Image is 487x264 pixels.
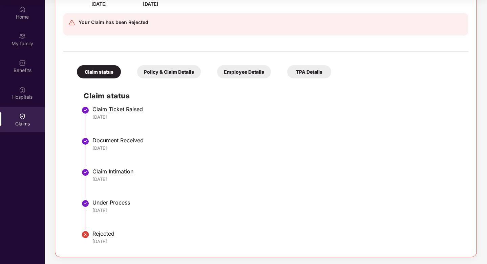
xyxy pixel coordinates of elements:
[81,137,89,145] img: svg+xml;base64,PHN2ZyBpZD0iU3RlcC1Eb25lLTMyeDMyIiB4bWxucz0iaHR0cDovL3d3dy53My5vcmcvMjAwMC9zdmciIH...
[92,145,462,151] div: [DATE]
[92,207,462,213] div: [DATE]
[19,113,26,120] img: svg+xml;base64,PHN2ZyBpZD0iQ2xhaW0iIHhtbG5zPSJodHRwOi8vd3d3LnczLm9yZy8yMDAwL3N2ZyIgd2lkdGg9IjIwIi...
[143,1,158,7] span: [DATE]
[81,231,89,239] img: svg+xml;base64,PHN2ZyBpZD0iU3RlcC1Eb25lLTIweDIwIiB4bWxucz0iaHR0cDovL3d3dy53My5vcmcvMjAwMC9zdmciIH...
[92,199,462,206] div: Under Process
[287,65,331,78] div: TPA Details
[81,106,89,114] img: svg+xml;base64,PHN2ZyBpZD0iU3RlcC1Eb25lLTMyeDMyIiB4bWxucz0iaHR0cDovL3d3dy53My5vcmcvMjAwMC9zdmciIH...
[77,65,121,78] div: Claim status
[92,114,462,120] div: [DATE]
[84,90,462,101] h2: Claim status
[68,19,75,26] img: svg+xml;base64,PHN2ZyB4bWxucz0iaHR0cDovL3d3dy53My5vcmcvMjAwMC9zdmciIHdpZHRoPSIyNCIgaGVpZ2h0PSIyNC...
[92,238,462,244] div: [DATE]
[92,176,462,182] div: [DATE]
[217,65,271,78] div: Employee Details
[81,199,89,208] img: svg+xml;base64,PHN2ZyBpZD0iU3RlcC1Eb25lLTMyeDMyIiB4bWxucz0iaHR0cDovL3d3dy53My5vcmcvMjAwMC9zdmciIH...
[92,168,462,175] div: Claim Intimation
[19,6,26,13] img: svg+xml;base64,PHN2ZyBpZD0iSG9tZSIgeG1sbnM9Imh0dHA6Ly93d3cudzMub3JnLzIwMDAvc3ZnIiB3aWR0aD0iMjAiIG...
[79,18,148,26] div: Your Claim has been Rejected
[19,59,26,66] img: svg+xml;base64,PHN2ZyBpZD0iQmVuZWZpdHMiIHhtbG5zPSJodHRwOi8vd3d3LnczLm9yZy8yMDAwL3N2ZyIgd2lkdGg9Ij...
[81,168,89,176] img: svg+xml;base64,PHN2ZyBpZD0iU3RlcC1Eb25lLTMyeDMyIiB4bWxucz0iaHR0cDovL3d3dy53My5vcmcvMjAwMC9zdmciIH...
[92,106,462,113] div: Claim Ticket Raised
[137,65,201,78] div: Policy & Claim Details
[92,230,462,237] div: Rejected
[91,1,107,7] span: [DATE]
[92,137,462,144] div: Document Received
[19,33,26,40] img: svg+xml;base64,PHN2ZyB3aWR0aD0iMjAiIGhlaWdodD0iMjAiIHZpZXdCb3g9IjAgMCAyMCAyMCIgZmlsbD0ibm9uZSIgeG...
[19,86,26,93] img: svg+xml;base64,PHN2ZyBpZD0iSG9zcGl0YWxzIiB4bWxucz0iaHR0cDovL3d3dy53My5vcmcvMjAwMC9zdmciIHdpZHRoPS...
